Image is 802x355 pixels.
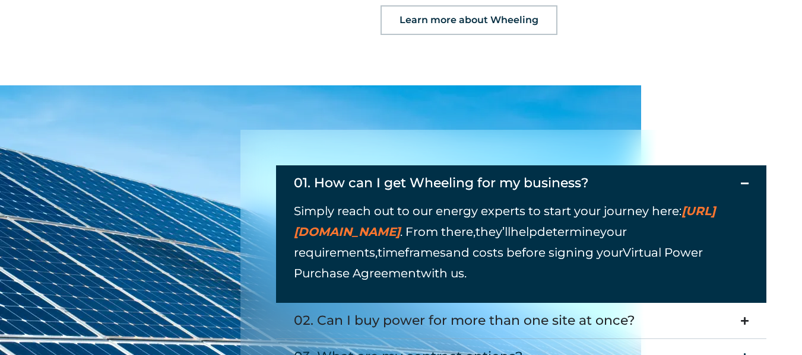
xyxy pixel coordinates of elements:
[476,225,511,239] span: they’ll
[294,204,681,218] span: Simply reach out to our energy experts to start your journey here:
[511,225,537,239] span: help
[294,171,589,195] div: 01. How can I get Wheeling for my business?
[378,245,446,260] span: timeframes
[294,309,635,332] div: 02. Can I buy power for more than one site at once?
[421,266,467,280] span: with us.
[276,165,766,201] summary: 01. How can I get Wheeling for my business?
[276,303,766,339] summary: 02. Can I buy power for more than one site at once?
[400,225,476,239] span: . From there,
[537,225,600,239] span: determine
[446,245,623,260] span: and costs before signing your
[400,15,538,25] span: Learn more about Wheeling
[381,5,557,35] a: Learn more about Wheeling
